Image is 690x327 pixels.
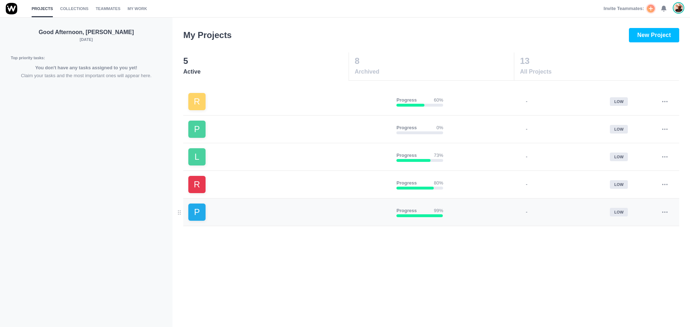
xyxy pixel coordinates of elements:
p: - [526,98,527,105]
div: P [188,204,206,221]
p: Progress [396,124,417,131]
div: R [188,93,206,110]
p: Progress [396,97,417,104]
p: - [526,209,527,216]
p: Good Afternoon, [PERSON_NAME] [11,28,162,37]
a: R [188,176,391,193]
div: low [610,97,628,106]
a: P [188,204,391,221]
p: 73% [434,152,443,159]
p: 5 [183,55,348,67]
p: - [526,126,527,133]
a: R [188,93,391,110]
p: Progress [396,152,417,159]
p: You don't have any tasks assigned to you yet! [11,64,162,71]
p: Progress [396,179,417,187]
p: 80% [434,179,443,187]
p: 0% [437,124,443,131]
p: Claim your tasks and the most important ones will appear here. [11,72,162,79]
img: winio [6,3,17,14]
div: L [188,148,206,165]
div: low [610,125,628,134]
p: - [526,181,527,188]
p: 8 [355,55,514,67]
div: R [188,176,206,193]
span: All Projects [520,67,678,76]
img: Antonio Lopes [674,3,683,13]
div: low [610,208,628,217]
p: 99% [434,207,443,214]
a: L [188,148,391,165]
a: P [188,121,391,138]
span: Archived [355,67,514,76]
p: [DATE] [11,37,162,43]
p: Progress [396,207,417,214]
p: Top priority tasks: [11,55,162,61]
span: Active [183,67,348,76]
p: - [526,153,527,160]
div: low [610,153,628,162]
p: 13 [520,55,678,67]
button: New Project [629,28,679,42]
p: 60% [434,97,443,104]
div: P [188,121,206,138]
span: Invite Teammates: [604,5,644,12]
div: low [610,180,628,189]
h3: My Projects [183,29,232,42]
